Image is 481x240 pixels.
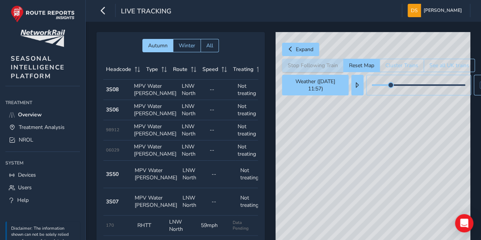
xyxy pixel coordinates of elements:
[282,75,348,95] button: Weather ([DATE] 11:57)
[207,80,235,100] td: --
[106,222,114,228] span: 170
[106,86,119,93] strong: 3S08
[18,171,36,179] span: Devices
[198,216,230,236] td: 59mph
[201,39,219,52] button: All
[179,120,207,140] td: LNW North
[20,30,65,47] img: customer logo
[424,4,462,17] span: [PERSON_NAME]
[19,124,65,131] span: Treatment Analysis
[235,80,263,100] td: Not treating
[207,120,235,140] td: --
[179,100,207,120] td: LNW North
[380,59,424,72] button: Cluster Trains
[132,161,180,188] td: MPV Water [PERSON_NAME]
[455,214,473,232] div: Open Intercom Messenger
[19,136,33,143] span: NROL
[202,66,218,73] span: Speed
[5,181,80,194] a: Users
[173,39,201,52] button: Winter
[296,46,313,53] span: Expand
[18,111,42,118] span: Overview
[179,140,207,161] td: LNW North
[408,4,421,17] img: diamond-layout
[166,216,198,236] td: LNW North
[142,39,173,52] button: Autumn
[424,59,475,72] button: See all UK trains
[209,188,238,216] td: --
[343,59,380,72] button: Reset Map
[17,197,29,204] span: Help
[207,100,235,120] td: --
[5,121,80,134] a: Treatment Analysis
[18,184,32,191] span: Users
[106,106,119,113] strong: 3S06
[238,161,267,188] td: Not treating
[282,43,319,56] button: Expand
[207,140,235,161] td: --
[106,171,119,178] strong: 3S50
[180,188,209,216] td: LNW North
[131,80,179,100] td: MPV Water [PERSON_NAME]
[238,188,267,216] td: Not treating
[5,108,80,121] a: Overview
[235,140,263,161] td: Not treating
[131,140,179,161] td: MPV Water [PERSON_NAME]
[106,198,119,205] strong: 3S07
[179,80,207,100] td: LNW North
[131,120,179,140] td: MPV Water [PERSON_NAME]
[179,42,195,49] span: Winter
[11,5,75,23] img: rr logo
[5,134,80,146] a: NROL
[408,4,465,17] button: [PERSON_NAME]
[146,66,158,73] span: Type
[121,6,171,17] span: Live Tracking
[235,100,263,120] td: Not treating
[206,42,213,49] span: All
[132,188,180,216] td: MPV Water [PERSON_NAME]
[209,161,238,188] td: --
[235,120,263,140] td: Not treating
[131,100,179,120] td: MPV Water [PERSON_NAME]
[173,66,188,73] span: Route
[5,194,80,206] a: Help
[11,54,65,81] span: SEASONAL INTELLIGENCE PLATFORM
[180,161,209,188] td: LNW North
[232,220,259,231] span: Data Pending
[106,147,119,153] span: 06029
[5,97,80,108] div: Treatment
[135,216,166,236] td: RHTT
[5,169,80,181] a: Devices
[106,66,131,73] span: Headcode
[5,157,80,169] div: System
[148,42,168,49] span: Autumn
[233,66,253,73] span: Treating
[106,127,119,133] span: 98912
